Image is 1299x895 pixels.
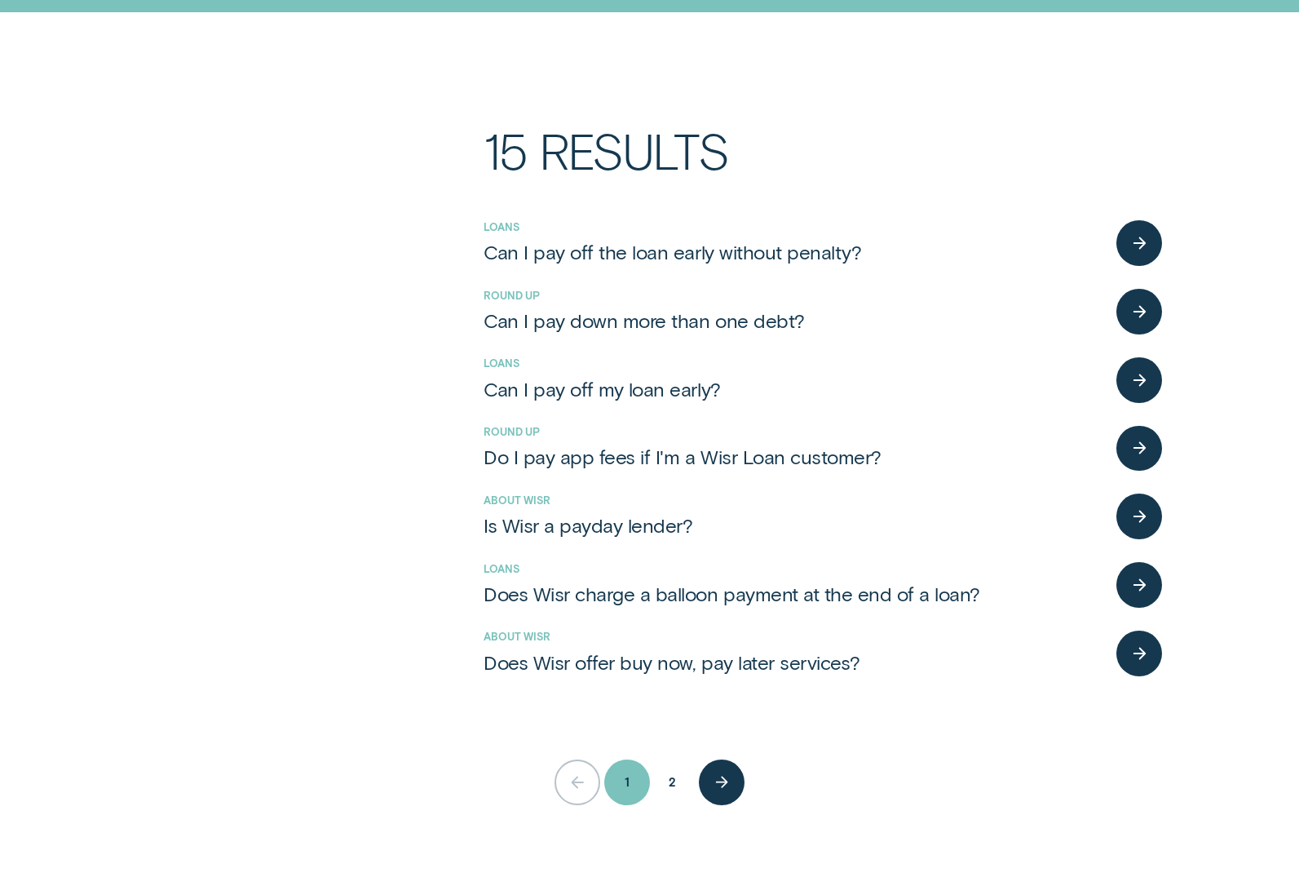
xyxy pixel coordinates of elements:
div: Does Wisr offer buy now, pay later services? [484,650,860,675]
a: Is Wisr a payday lender? [484,513,1107,538]
button: help centre search next page button [699,760,744,805]
a: Do I pay app fees if I'm a Wisr Loan customer? [484,445,1107,469]
a: Does Wisr charge a balloon payment at the end of a loan? [484,582,1107,606]
a: Round Up [484,289,540,302]
h3: 15 Results [484,126,1162,209]
a: Can I pay down more than one debt? [484,308,1107,333]
div: Is Wisr a payday lender? [484,513,692,538]
a: Does Wisr offer buy now, pay later services? [484,650,1107,675]
a: About Wisr [484,494,550,507]
a: Can I pay off my loan early? [484,377,1107,401]
a: About Wisr [484,630,550,643]
button: help centre search page 1 current page [604,760,650,805]
div: Do I pay app fees if I'm a Wisr Loan customer? [484,445,881,469]
a: Can I pay off the loan early without penalty? [484,240,1107,264]
button: help centre search page 2 link [650,760,696,805]
div: Can I pay off the loan early without penalty? [484,240,861,264]
div: Can I pay off my loan early? [484,377,720,401]
a: Round Up [484,425,540,438]
div: Does Wisr charge a balloon payment at the end of a loan? [484,582,980,606]
a: Loans [484,562,519,575]
a: Loans [484,357,519,370]
a: Loans [484,220,519,233]
div: Can I pay down more than one debt? [484,308,805,333]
